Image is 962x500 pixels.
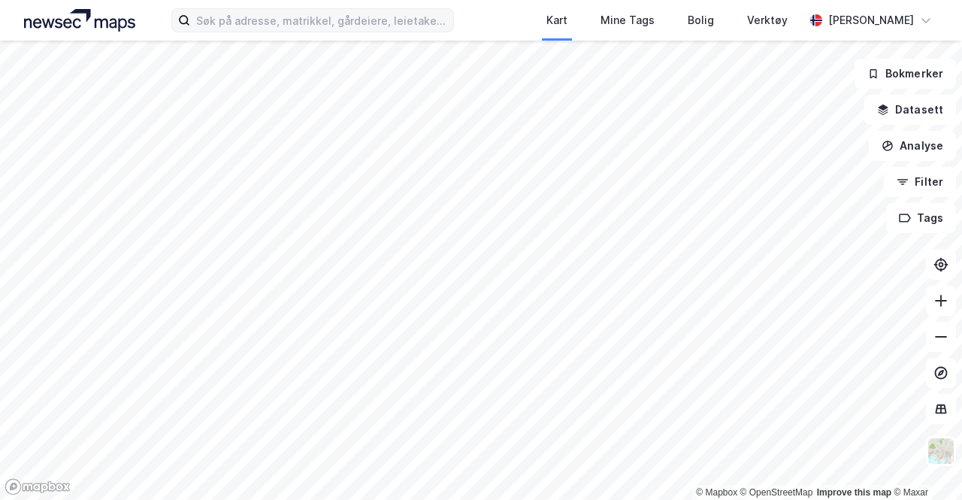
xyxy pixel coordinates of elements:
iframe: Chat Widget [887,428,962,500]
div: Mine Tags [600,11,655,29]
div: Kontrollprogram for chat [887,428,962,500]
input: Søk på adresse, matrikkel, gårdeiere, leietakere eller personer [190,9,453,32]
div: Kart [546,11,567,29]
div: [PERSON_NAME] [828,11,914,29]
div: Bolig [688,11,714,29]
img: logo.a4113a55bc3d86da70a041830d287a7e.svg [24,9,135,32]
div: Verktøy [747,11,788,29]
